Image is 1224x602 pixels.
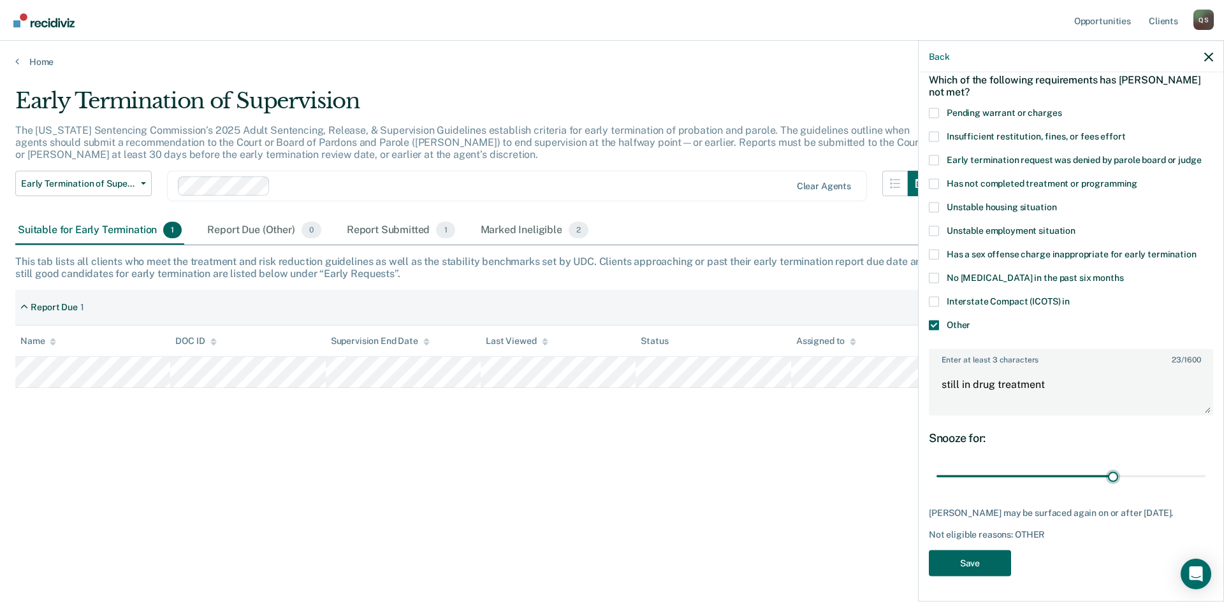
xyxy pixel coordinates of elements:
[569,222,588,238] span: 2
[80,302,84,313] div: 1
[175,336,216,347] div: DOC ID
[947,248,1197,259] span: Has a sex offense charge inappropriate for early termination
[20,336,56,347] div: Name
[344,217,458,245] div: Report Submitted
[1181,559,1211,589] div: Open Intercom Messenger
[31,302,78,313] div: Report Due
[930,350,1212,364] label: Enter at least 3 characters
[15,88,933,124] div: Early Termination of Supervision
[929,508,1213,519] div: [PERSON_NAME] may be surfaced again on or after [DATE].
[302,222,321,238] span: 0
[15,255,1209,280] div: This tab lists all clients who meet the treatment and risk reduction guidelines as well as the st...
[486,336,548,347] div: Last Viewed
[929,529,1213,540] div: Not eligible reasons: OTHER
[163,222,182,238] span: 1
[15,217,184,245] div: Suitable for Early Termination
[929,63,1213,108] div: Which of the following requirements has [PERSON_NAME] not met?
[930,367,1212,414] textarea: still in drug treatment
[947,201,1056,211] span: Unstable housing situation
[15,124,922,161] p: The [US_STATE] Sentencing Commission’s 2025 Adult Sentencing, Release, & Supervision Guidelines e...
[13,13,75,27] img: Recidiviz
[947,131,1125,141] span: Insufficient restitution, fines, or fees effort
[947,178,1137,188] span: Has not completed treatment or programming
[797,181,851,192] div: Clear agents
[478,217,592,245] div: Marked Ineligible
[947,154,1201,164] span: Early termination request was denied by parole board or judge
[1193,10,1214,30] div: Q S
[331,336,430,347] div: Supervision End Date
[929,431,1213,445] div: Snooze for:
[947,107,1061,117] span: Pending warrant or charges
[929,550,1011,576] button: Save
[929,51,949,62] button: Back
[947,272,1123,282] span: No [MEDICAL_DATA] in the past six months
[947,225,1075,235] span: Unstable employment situation
[1172,355,1181,364] span: 23
[1193,10,1214,30] button: Profile dropdown button
[796,336,856,347] div: Assigned to
[1172,355,1200,364] span: / 1600
[947,296,1070,306] span: Interstate Compact (ICOTS) in
[15,56,1209,68] a: Home
[205,217,323,245] div: Report Due (Other)
[641,336,668,347] div: Status
[21,178,136,189] span: Early Termination of Supervision
[947,319,970,329] span: Other
[436,222,455,238] span: 1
